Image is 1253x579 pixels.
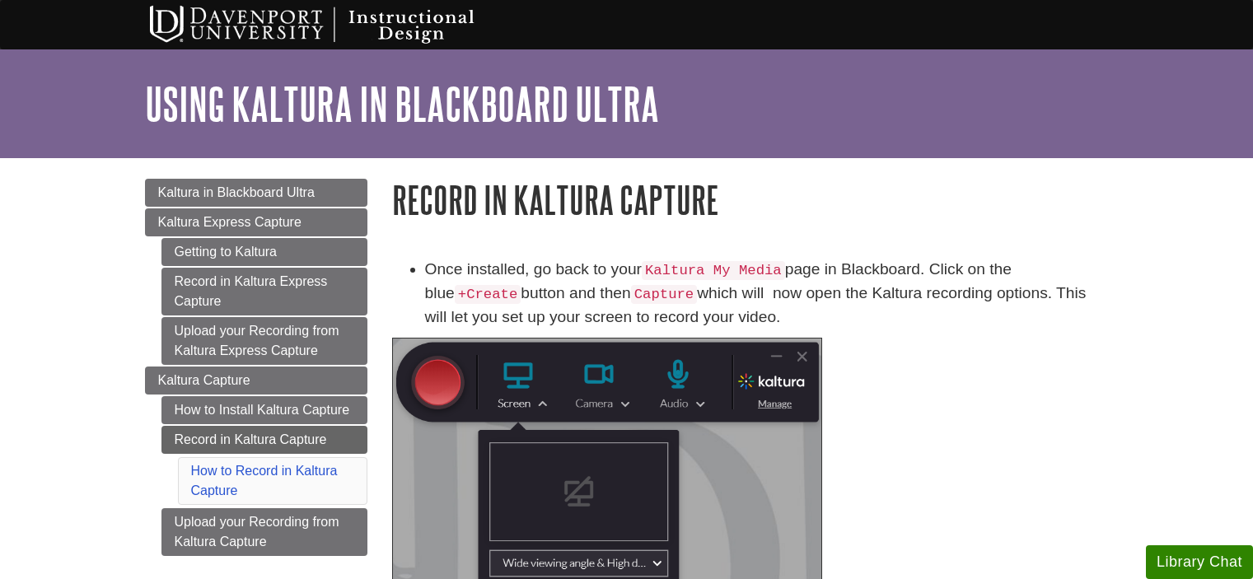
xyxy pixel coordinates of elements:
[145,78,659,129] a: Using Kaltura in Blackboard Ultra
[161,426,367,454] a: Record in Kaltura Capture
[631,285,698,304] code: Capture
[145,208,367,236] a: Kaltura Express Capture
[158,215,302,229] span: Kaltura Express Capture
[145,179,367,556] div: Guide Page Menu
[455,285,521,304] code: +Create
[137,4,532,45] img: Davenport University Instructional Design
[1146,545,1253,579] button: Library Chat
[191,464,338,497] a: How to Record in Kaltura Capture
[642,261,785,280] code: Kaltura My Media
[158,373,250,387] span: Kaltura Capture
[425,258,1109,329] li: Once installed, go back to your page in Blackboard. Click on the blue button and then which will ...
[161,396,367,424] a: How to Install Kaltura Capture
[158,185,315,199] span: Kaltura in Blackboard Ultra
[161,238,367,266] a: Getting to Kaltura
[392,179,1109,221] h1: Record in Kaltura Capture
[161,508,367,556] a: Upload your Recording from Kaltura Capture
[145,179,367,207] a: Kaltura in Blackboard Ultra
[145,367,367,395] a: Kaltura Capture
[161,317,367,365] a: Upload your Recording from Kaltura Express Capture
[161,268,367,315] a: Record in Kaltura Express Capture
